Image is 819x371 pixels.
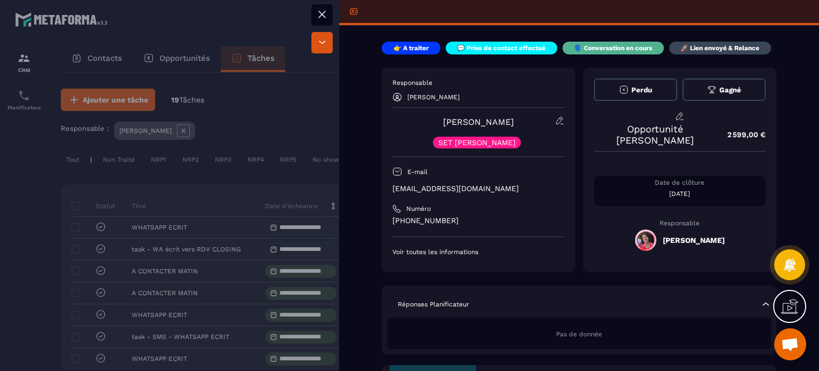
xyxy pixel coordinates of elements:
[594,78,677,101] button: Perdu
[407,93,460,101] p: [PERSON_NAME]
[717,124,766,145] p: 2 599,00 €
[392,216,565,226] p: [PHONE_NUMBER]
[594,190,766,198] p: [DATE]
[594,123,717,146] p: Opportunité [PERSON_NAME]
[594,219,766,227] p: Responsable
[680,44,759,52] p: 🚀 Lien envoyé & Relance
[594,178,766,187] p: Date de clôture
[574,44,652,52] p: 🗣️ Conversation en cours
[457,44,545,52] p: 💬 Prise de contact effectué
[663,236,725,244] h5: [PERSON_NAME]
[682,78,766,101] button: Gagné
[394,44,429,52] p: 👉 A traiter
[392,78,565,87] p: Responsable
[438,139,516,146] p: SET [PERSON_NAME]
[556,330,602,338] span: Pas de donnée
[398,300,469,309] p: Réponses Planificateur
[719,86,741,94] span: Gagné
[407,168,428,176] p: E-mail
[774,328,806,360] div: Ouvrir le chat
[631,86,652,94] span: Perdu
[392,248,565,256] p: Voir toutes les informations
[443,117,514,127] a: [PERSON_NAME]
[406,204,431,213] p: Numéro
[392,184,565,194] p: [EMAIL_ADDRESS][DOMAIN_NAME]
